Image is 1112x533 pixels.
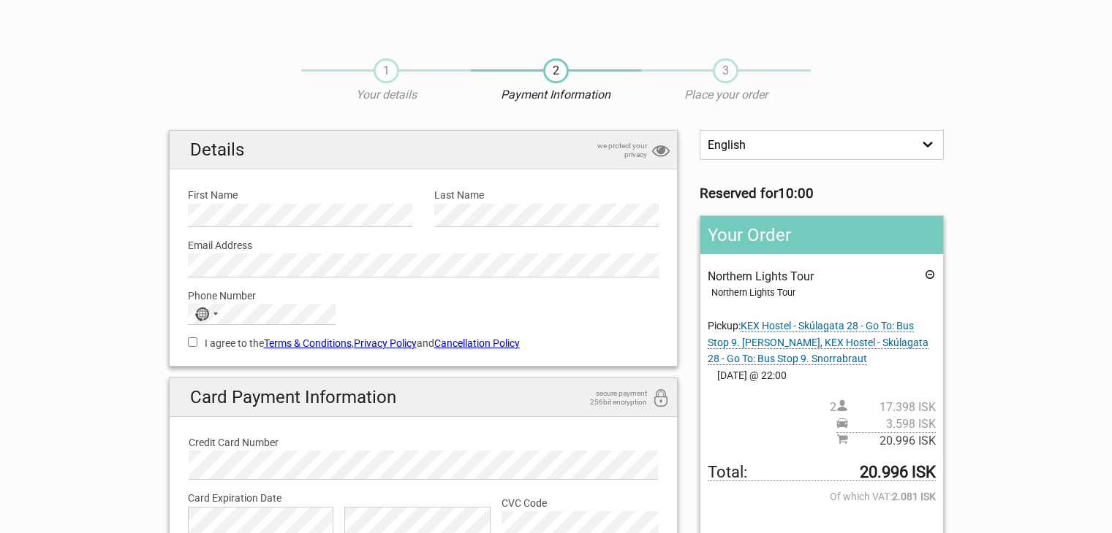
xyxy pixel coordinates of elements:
span: secure payment 256bit encryption [574,389,647,407]
span: Subtotal [836,432,936,449]
label: Email Address [188,237,659,253]
label: I agree to the , and [188,335,659,351]
span: 2 person(s) [830,399,936,415]
span: 20.996 ISK [848,433,936,449]
h2: Card Payment Information [170,378,678,417]
div: Northern Lights Tour [711,285,935,301]
strong: 2.081 ISK [892,488,936,505]
a: Cancellation Policy [434,337,520,349]
span: [DATE] @ 22:00 [708,367,935,383]
i: privacy protection [652,142,670,161]
a: Terms & Conditions [264,337,352,349]
label: Last Name [434,187,659,203]
label: Phone Number [188,288,659,304]
label: Credit Card Number [189,434,659,450]
button: Selected country [189,304,225,323]
h3: Reserved for [700,185,943,202]
p: Payment Information [471,87,640,103]
p: Your details [301,87,471,103]
label: CVC Code [502,495,659,511]
strong: 20.996 ISK [860,464,936,480]
i: 256bit encryption [652,389,670,409]
strong: 10:00 [778,185,814,202]
span: we protect your privacy [574,142,647,159]
label: Card Expiration Date [188,490,659,506]
span: 2 [543,58,569,83]
a: Privacy Policy [354,337,417,349]
span: Pickup price [836,416,936,432]
span: 1 [374,58,399,83]
span: 3 [713,58,738,83]
span: Northern Lights Tour [708,269,814,283]
span: 17.398 ISK [848,399,936,415]
span: Pickup: [708,320,928,365]
span: Change pickup place [708,320,928,365]
h2: Details [170,131,678,169]
span: 3.598 ISK [848,416,936,432]
p: Place your order [641,87,811,103]
span: Total to be paid [708,464,935,481]
span: Of which VAT: [708,488,935,505]
label: First Name [188,187,412,203]
h2: Your Order [700,216,942,254]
